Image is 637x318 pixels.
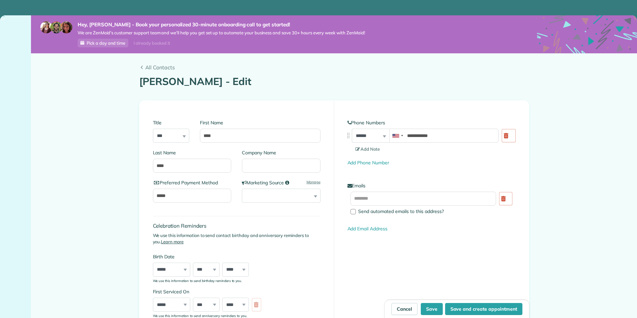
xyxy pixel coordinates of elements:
[242,149,320,156] label: Company Name
[60,21,72,33] img: michelle-19f622bdf1676172e81f8f8fba1fb50e276960ebfe0243fe18214015130c80e4.jpg
[347,226,387,232] a: Add Email Address
[139,76,529,87] h1: [PERSON_NAME] - Edit
[421,303,443,315] button: Save
[153,314,248,318] sub: We use this information to send anniversary reminders to you.
[153,253,265,260] label: Birth Date
[78,21,365,28] strong: Hey, [PERSON_NAME] - Book your personalized 30-minute onboarding call to get started!
[50,21,62,33] img: jorge-587dff0eeaa6aab1f244e6dc62b8924c3b6ad411094392a53c71c6c4a576187d.jpg
[153,223,320,229] h4: Celebration Reminders
[78,30,365,36] span: We are ZenMaid’s customer support team and we’ll help you get set up to automate your business an...
[358,208,444,214] span: Send automated emails to this address?
[345,132,352,139] img: drag_indicator-119b368615184ecde3eda3c64c821f6cf29d3e2b97b89ee44bc31753036683e5.png
[87,40,125,46] span: Pick a day and time
[242,179,320,186] label: Marketing Source
[355,146,380,152] span: Add Note
[153,149,232,156] label: Last Name
[153,232,320,245] p: We use this information to send contact birthday and anniversary reminders to you.
[40,21,52,33] img: maria-72a9807cf96188c08ef61303f053569d2e2a8a1cde33d635c8a3ac13582a053d.jpg
[347,119,515,126] label: Phone Numbers
[161,239,184,244] a: Learn more
[153,119,190,126] label: Title
[153,288,265,295] label: First Serviced On
[307,179,320,185] a: Manage
[153,179,232,186] label: Preferred Payment Method
[445,303,522,315] button: Save and create appointment
[139,63,529,71] a: All Contacts
[391,303,417,315] a: Cancel
[390,129,405,142] div: United States: +1
[347,182,515,189] label: Emails
[347,160,389,166] a: Add Phone Number
[145,63,529,71] span: All Contacts
[78,39,128,47] a: Pick a day and time
[130,39,174,47] div: I already booked it
[153,279,242,283] sub: We use this information to send birthday reminders to you.
[200,119,320,126] label: First Name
